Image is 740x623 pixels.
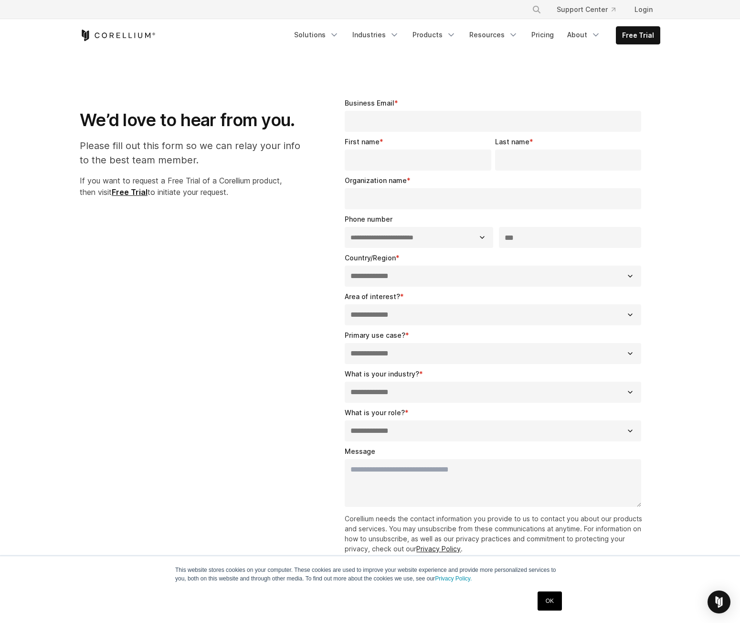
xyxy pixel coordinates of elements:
a: Free Trial [616,27,660,44]
a: Resources [464,26,524,43]
div: Navigation Menu [288,26,660,44]
div: Navigation Menu [520,1,660,18]
span: First name [345,138,380,146]
span: What is your industry? [345,370,419,378]
span: Message [345,447,375,455]
button: Search [528,1,545,18]
a: Solutions [288,26,345,43]
a: About [561,26,606,43]
a: Login [627,1,660,18]
p: Corellium needs the contact information you provide to us to contact you about our products and s... [345,514,645,554]
a: Free Trial [112,187,148,197]
span: Organization name [345,176,407,184]
a: Pricing [526,26,560,43]
span: Last name [495,138,529,146]
a: Privacy Policy. [435,575,472,582]
a: Corellium Home [80,30,156,41]
span: Business Email [345,99,394,107]
div: Open Intercom Messenger [708,591,730,613]
span: Primary use case? [345,331,405,339]
p: This website stores cookies on your computer. These cookies are used to improve your website expe... [175,566,565,583]
span: What is your role? [345,408,405,417]
a: Support Center [549,1,623,18]
a: Products [407,26,462,43]
p: If you want to request a Free Trial of a Corellium product, then visit to initiate your request. [80,175,310,198]
a: Privacy Policy [416,545,461,553]
a: OK [538,591,562,611]
p: Please fill out this form so we can relay your info to the best team member. [80,139,310,167]
span: Area of interest? [345,292,400,301]
a: Industries [347,26,405,43]
span: Country/Region [345,254,396,262]
span: Phone number [345,215,392,223]
h1: We’d love to hear from you. [80,109,310,131]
